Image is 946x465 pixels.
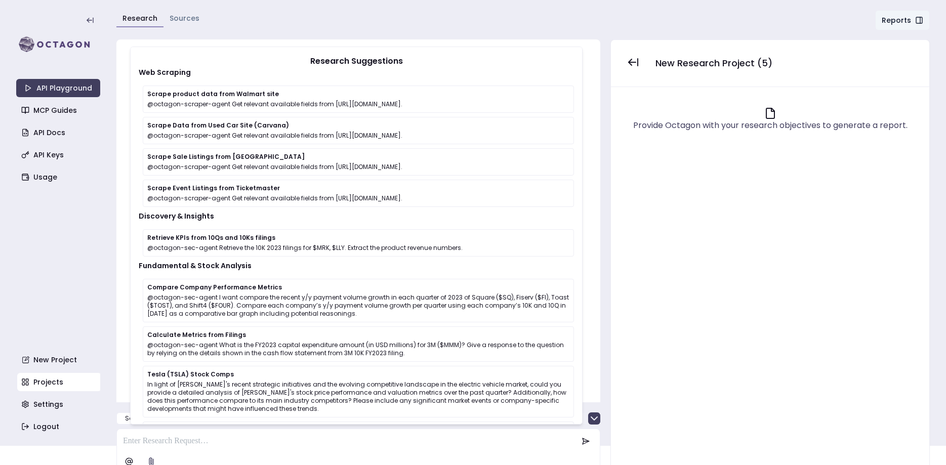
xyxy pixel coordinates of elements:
[139,67,574,77] p: Web Scraping
[17,168,101,186] a: Usage
[17,395,101,413] a: Settings
[147,234,569,242] p: Retrieve KPIs from 10Qs and 10Ks filings
[147,121,569,130] p: Scrape Data from Used Car Site (Carvana)
[147,163,569,171] p: @octagon-scraper-agent Get relevant available fields from [URL][DOMAIN_NAME].
[17,417,101,436] a: Logout
[147,244,569,252] p: @octagon-sec-agent Retrieve the 10K 2023 filings for $MRK, $LLY. Extract the product revenue numb...
[647,52,780,74] button: New Research Project (5)
[17,123,101,142] a: API Docs
[139,55,574,67] p: Research Suggestions
[147,100,569,108] p: @octagon-scraper-agent Get relevant available fields from [URL][DOMAIN_NAME].
[633,119,908,132] div: Provide Octagon with your research objectives to generate a report.
[147,370,569,378] p: Tesla (TSLA) Stock Comps
[147,184,569,192] p: Scrape Event Listings from Ticketmaster
[16,79,100,97] a: API Playground
[139,261,574,271] p: Fundamental & Stock Analysis
[17,373,101,391] a: Projects
[147,381,569,413] p: In light of [PERSON_NAME]'s recent strategic initiatives and the evolving competitive landscape i...
[17,146,101,164] a: API Keys
[122,13,157,23] a: Research
[170,13,199,23] a: Sources
[17,351,101,369] a: New Project
[16,34,100,55] img: logo-rect-yK7x_WSZ.svg
[116,412,257,425] button: Scrape product data from Walmart site
[147,132,569,140] p: @octagon-scraper-agent Get relevant available fields from [URL][DOMAIN_NAME].
[147,331,569,339] p: Calculate Metrics from Filings
[139,211,574,221] p: Discovery & Insights
[875,10,930,30] button: Reports
[147,90,569,98] p: Scrape product data from Walmart site
[17,101,101,119] a: MCP Guides
[147,293,569,318] p: @octagon-sec-agent I want compare the recent y/y payment volume growth in each quarter of 2023 of...
[147,341,569,357] p: @octagon-sec-agent What is the FY2023 capital expenditure amount (in USD millions) for 3M ($MMM)?...
[147,283,569,291] p: Compare Company Performance Metrics
[147,194,569,202] p: @octagon-scraper-agent Get relevant available fields from [URL][DOMAIN_NAME].
[147,153,569,161] p: Scrape Sale Listings from [GEOGRAPHIC_DATA]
